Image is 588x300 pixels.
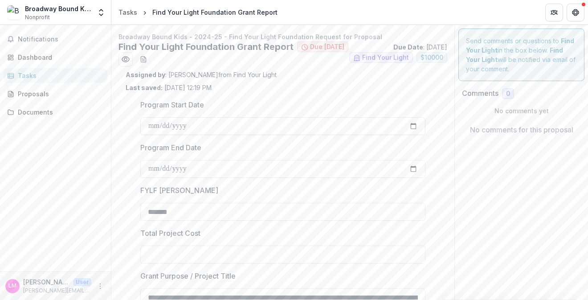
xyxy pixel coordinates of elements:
div: Find Your Light Foundation Grant Report [152,8,278,17]
span: Find Your Light [362,54,409,62]
p: Program Start Date [140,99,204,110]
button: Get Help [567,4,584,21]
p: [DATE] 12:19 PM [126,83,212,92]
button: Notifications [4,32,107,46]
div: Tasks [118,8,137,17]
p: FYLF [PERSON_NAME] [140,185,218,196]
p: [PERSON_NAME] [23,277,69,287]
nav: breadcrumb [115,6,281,19]
strong: Due Date [393,43,423,51]
div: Documents [18,107,100,117]
strong: Assigned by [126,71,165,78]
div: Tasks [18,71,100,80]
button: download-word-button [136,52,151,66]
span: Notifications [18,36,104,43]
p: [PERSON_NAME][EMAIL_ADDRESS][DOMAIN_NAME] [23,287,91,295]
button: Partners [545,4,563,21]
div: Dashboard [18,53,100,62]
a: Tasks [115,6,141,19]
div: Send comments or questions to in the box below. will be notified via email of your comment. [458,29,584,81]
p: : [PERSON_NAME] from Find Your Light [126,70,440,79]
p: Grant Purpose / Project Title [140,271,236,281]
a: Proposals [4,86,107,101]
div: Broadway Bound Kids [25,4,91,13]
a: Documents [4,105,107,119]
div: Lizzie McGuire [8,283,16,289]
strong: Last saved: [126,84,163,91]
span: Nonprofit [25,13,50,21]
p: No comments for this proposal [470,124,573,135]
h2: Comments [462,89,498,98]
h2: Find Your Light Foundation Grant Report [118,41,294,52]
p: Total Project Cost [140,228,200,238]
a: Dashboard [4,50,107,65]
p: Program End Date [140,142,201,153]
span: Due [DATE] [310,43,344,51]
button: Open entity switcher [95,4,107,21]
p: : [DATE] [393,42,447,52]
p: Broadway Bound Kids - 2024-25 - Find Your Light Foundation Request for Proposal [118,32,447,41]
button: More [95,281,106,292]
a: Tasks [4,68,107,83]
p: User [73,278,91,286]
p: No comments yet [462,106,581,115]
div: Proposals [18,89,100,99]
img: Broadway Bound Kids [7,5,21,20]
span: $ 10000 [421,54,443,62]
button: Preview b74ea531-f116-44c8-840a-19d7ba687a13.pdf [118,52,133,66]
span: 0 [506,90,510,98]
